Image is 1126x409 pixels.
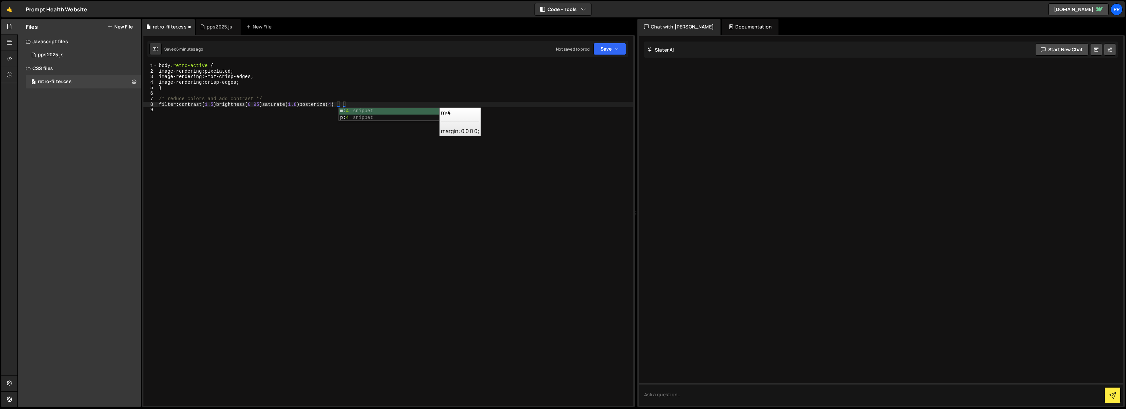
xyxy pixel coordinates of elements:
div: 2 [143,69,158,74]
div: 6 [143,91,158,96]
div: 16625/45293.js [26,48,141,62]
div: Saved [164,46,203,52]
b: m:4 [441,109,451,116]
div: Documentation [722,19,778,35]
div: 4 [143,80,158,85]
div: 7 [143,96,158,102]
div: pps2025.js [207,23,233,30]
button: Start new chat [1035,44,1088,56]
div: 5 [143,85,158,91]
div: 3 [143,74,158,80]
a: 🤙 [1,1,18,17]
div: 6 minutes ago [176,46,203,52]
div: Javascript files [18,35,141,48]
div: retro-filter.css [38,79,72,85]
div: 16625/45443.css [26,75,141,88]
a: Pr [1111,3,1123,15]
div: Not saved to prod [556,46,589,52]
button: Code + Tools [535,3,591,15]
button: New File [108,24,133,29]
div: 8 [143,102,158,108]
div: retro-filter.css [153,23,187,30]
button: Save [593,43,626,55]
div: Prompt Health Website [26,5,87,13]
a: [DOMAIN_NAME] [1048,3,1109,15]
div: New File [246,23,274,30]
h2: Slater AI [647,47,674,53]
div: 1 [143,63,158,69]
div: margin: 0 0 0 0; [439,108,481,136]
span: 0 [32,80,36,85]
div: Chat with [PERSON_NAME] [637,19,721,35]
div: CSS files [18,62,141,75]
h2: Files [26,23,38,30]
div: 9 [143,107,158,113]
div: pps2025.js [38,52,64,58]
